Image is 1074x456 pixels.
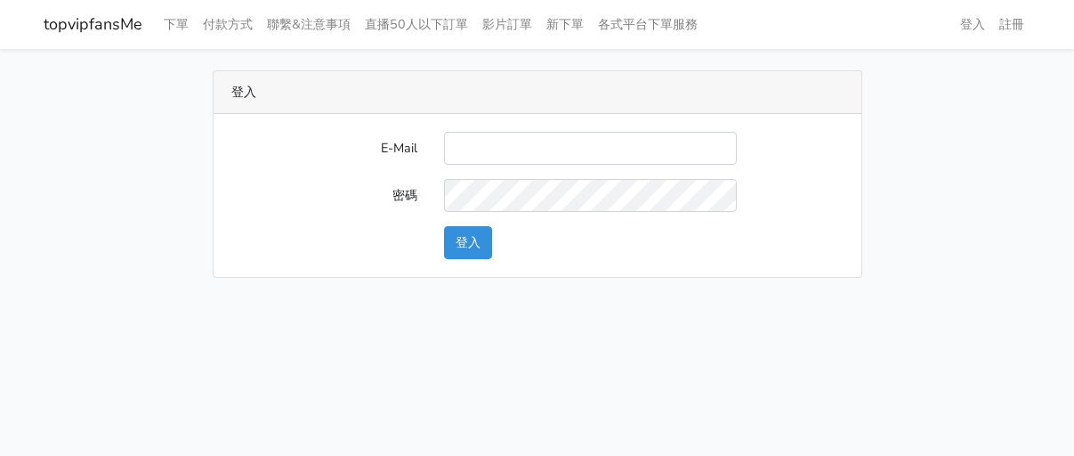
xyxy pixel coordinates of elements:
[157,7,196,42] a: 下單
[444,226,492,259] button: 登入
[475,7,539,42] a: 影片訂單
[44,7,142,42] a: topvipfansMe
[214,71,861,114] div: 登入
[196,7,260,42] a: 付款方式
[591,7,705,42] a: 各式平台下單服務
[218,179,431,212] label: 密碼
[358,7,475,42] a: 直播50人以下訂單
[953,7,992,42] a: 登入
[218,132,431,165] label: E-Mail
[539,7,591,42] a: 新下單
[260,7,358,42] a: 聯繫&注意事項
[992,7,1031,42] a: 註冊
